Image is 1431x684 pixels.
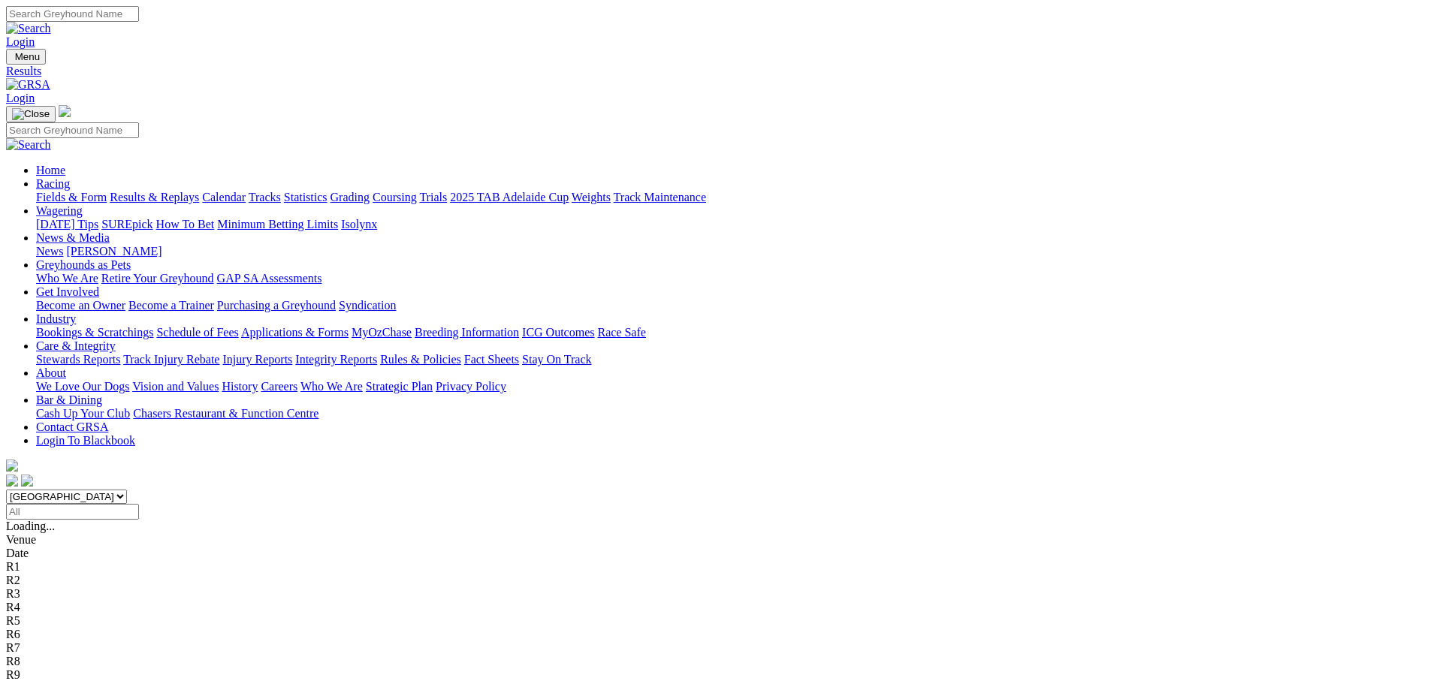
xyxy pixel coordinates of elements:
div: R7 [6,641,1425,655]
a: Statistics [284,191,328,203]
a: Login [6,35,35,48]
a: Coursing [373,191,417,203]
a: [DATE] Tips [36,218,98,231]
a: Results & Replays [110,191,199,203]
a: Chasers Restaurant & Function Centre [133,407,319,420]
a: [PERSON_NAME] [66,245,162,258]
a: Get Involved [36,285,99,298]
a: Applications & Forms [241,326,349,339]
a: Contact GRSA [36,420,108,433]
a: Bar & Dining [36,393,102,406]
a: Injury Reports [222,353,292,366]
div: Bar & Dining [36,407,1425,420]
a: News & Media [36,231,110,244]
a: Vision and Values [132,380,219,393]
button: Toggle navigation [6,49,46,65]
div: R1 [6,560,1425,574]
a: Industry [36,312,76,325]
a: ICG Outcomes [522,326,594,339]
img: GRSA [6,78,50,92]
a: MyOzChase [352,326,412,339]
a: News [36,245,63,258]
div: Racing [36,191,1425,204]
a: Login To Blackbook [36,434,135,447]
div: Date [6,547,1425,560]
span: Menu [15,51,40,62]
a: Login [6,92,35,104]
a: Cash Up Your Club [36,407,130,420]
a: Who We Are [300,380,363,393]
a: Stay On Track [522,353,591,366]
a: Bookings & Scratchings [36,326,153,339]
div: Venue [6,533,1425,547]
a: About [36,366,66,379]
a: Track Maintenance [614,191,706,203]
a: How To Bet [156,218,215,231]
div: Care & Integrity [36,353,1425,366]
a: Careers [261,380,297,393]
div: Get Involved [36,299,1425,312]
span: Loading... [6,520,55,532]
a: 2025 TAB Adelaide Cup [450,191,569,203]
a: Privacy Policy [436,380,506,393]
a: Who We Are [36,272,98,285]
img: Close [12,108,50,120]
a: Home [36,164,65,176]
a: Schedule of Fees [156,326,238,339]
div: R5 [6,614,1425,628]
div: Greyhounds as Pets [36,272,1425,285]
input: Select date [6,504,139,520]
a: Racing [36,177,70,190]
a: Fields & Form [36,191,107,203]
img: Search [6,22,51,35]
a: Wagering [36,204,83,217]
a: Tracks [249,191,281,203]
div: R6 [6,628,1425,641]
a: Integrity Reports [295,353,377,366]
a: We Love Our Dogs [36,380,129,393]
a: Greyhounds as Pets [36,258,131,271]
a: Care & Integrity [36,339,116,352]
input: Search [6,6,139,22]
img: logo-grsa-white.png [6,460,18,472]
a: Trials [419,191,447,203]
a: History [222,380,258,393]
div: R8 [6,655,1425,668]
a: Results [6,65,1425,78]
div: R4 [6,601,1425,614]
a: Rules & Policies [380,353,461,366]
a: Breeding Information [415,326,519,339]
a: SUREpick [101,218,152,231]
img: twitter.svg [21,475,33,487]
a: Strategic Plan [366,380,433,393]
div: R3 [6,587,1425,601]
a: Syndication [339,299,396,312]
a: Weights [572,191,611,203]
a: Become a Trainer [128,299,214,312]
button: Toggle navigation [6,106,56,122]
a: Grading [331,191,370,203]
a: Retire Your Greyhound [101,272,214,285]
a: Calendar [202,191,246,203]
img: facebook.svg [6,475,18,487]
div: Industry [36,326,1425,339]
a: Fact Sheets [464,353,519,366]
a: Become an Owner [36,299,125,312]
a: Isolynx [341,218,377,231]
a: Track Injury Rebate [123,353,219,366]
a: Minimum Betting Limits [217,218,338,231]
a: Purchasing a Greyhound [217,299,336,312]
img: Search [6,138,51,152]
div: Wagering [36,218,1425,231]
div: R2 [6,574,1425,587]
div: R9 [6,668,1425,682]
img: logo-grsa-white.png [59,105,71,117]
div: News & Media [36,245,1425,258]
input: Search [6,122,139,138]
a: GAP SA Assessments [217,272,322,285]
a: Stewards Reports [36,353,120,366]
div: About [36,380,1425,393]
a: Race Safe [597,326,645,339]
